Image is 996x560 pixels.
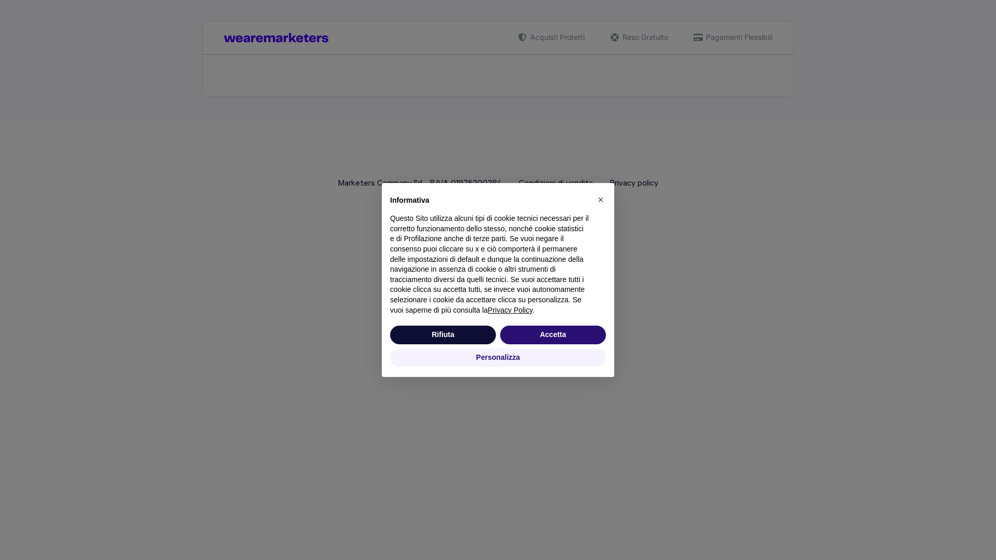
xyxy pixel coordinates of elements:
[390,326,496,344] button: Rifiuta
[390,348,606,367] button: Personalizza
[488,306,532,314] a: Privacy Policy
[390,195,589,206] h2: Informativa
[390,214,589,315] p: Questo Sito utilizza alcuni tipi di cookie tecnici necessari per il corretto funzionamento dello ...
[598,194,604,205] span: ×
[500,326,606,344] button: Accetta
[592,191,609,208] button: Chiudi questa informativa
